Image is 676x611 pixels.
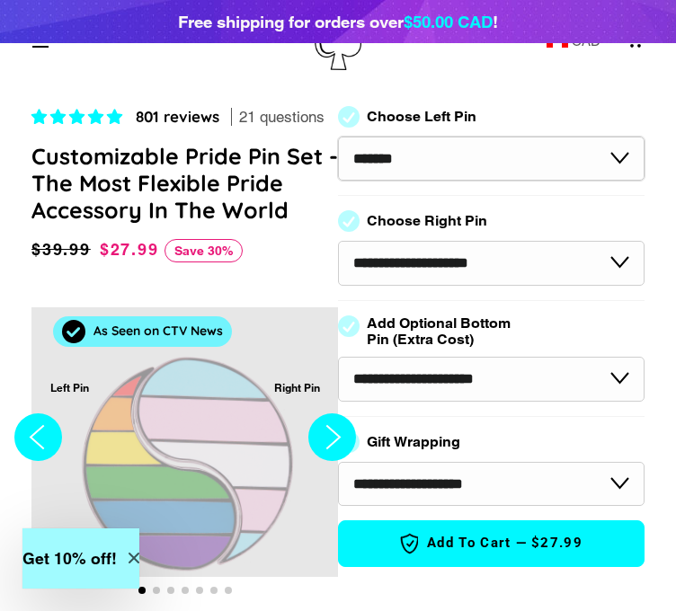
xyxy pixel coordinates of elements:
button: Next slide [308,280,356,601]
button: Previous slide [9,280,67,601]
span: Save 30% [165,239,243,262]
span: $39.99 [31,240,91,259]
span: $27.99 [531,535,583,551]
span: 21 questions [239,107,325,128]
span: 4.83 stars [31,108,127,126]
h1: Customizable Pride Pin Set - The Most Flexible Pride Accessory In The World [31,143,338,224]
label: Gift Wrapping [367,434,460,450]
span: CAD [572,34,600,48]
label: Choose Right Pin [367,213,487,229]
div: Free shipping for orders over ! [178,9,498,34]
label: Add Optional Bottom Pin (Extra Cost) [367,315,518,348]
span: $50.00 CAD [404,12,493,31]
span: Add to Cart — [366,532,617,555]
label: Choose Left Pin [367,109,476,125]
button: Add to Cart —$27.99 [338,520,645,567]
span: 801 reviews [136,107,219,126]
span: $27.99 [100,240,159,259]
div: 1 / 7 [31,307,338,577]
